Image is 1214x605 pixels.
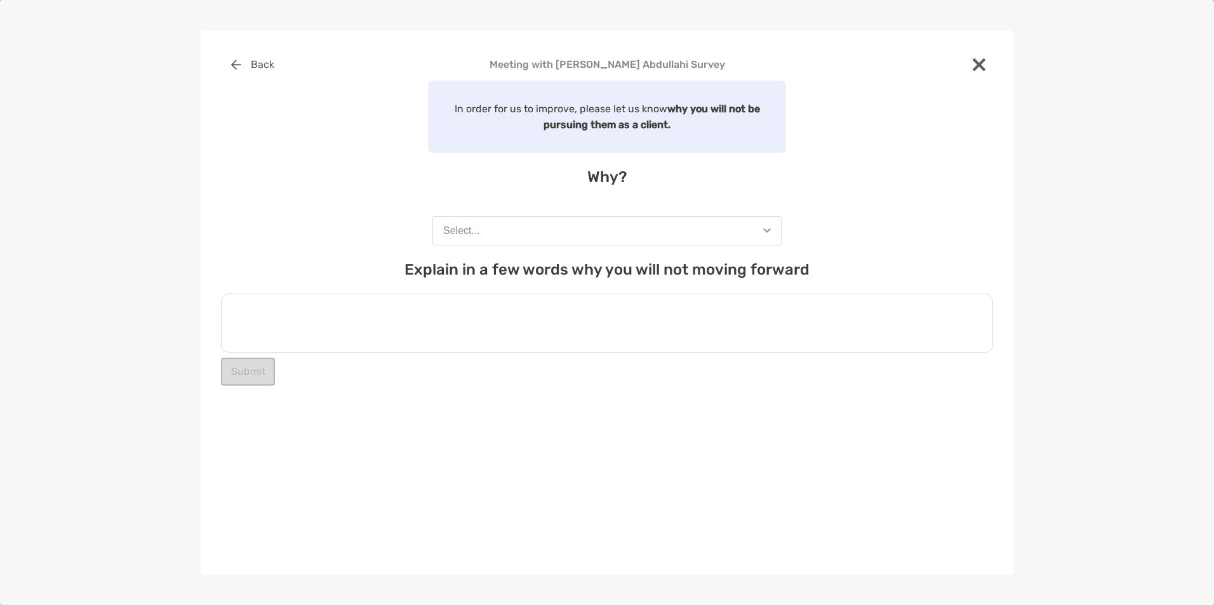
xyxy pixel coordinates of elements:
[763,228,771,233] img: Open dropdown arrow
[231,60,241,70] img: button icon
[436,101,778,133] p: In order for us to improve, please let us know
[221,51,284,79] button: Back
[221,168,993,186] h4: Why?
[221,58,993,70] h4: Meeting with [PERSON_NAME] Abdullahi Survey
[544,103,760,131] strong: why you will not be pursuing them as a client.
[432,216,782,245] button: Select...
[221,261,993,278] h4: Explain in a few words why you will not moving forward
[443,225,480,237] div: Select...
[973,58,985,71] img: close modal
